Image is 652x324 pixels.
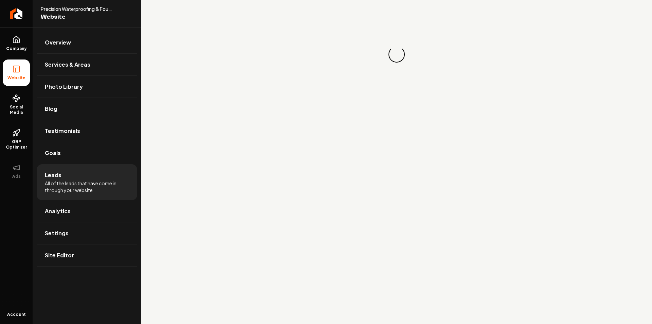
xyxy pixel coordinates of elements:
[45,149,61,157] span: Goals
[45,38,71,47] span: Overview
[3,46,30,51] span: Company
[45,229,69,237] span: Settings
[37,142,137,164] a: Goals
[45,171,61,179] span: Leads
[3,104,30,115] span: Social Media
[45,207,71,215] span: Analytics
[10,174,23,179] span: Ads
[7,312,26,317] span: Account
[37,244,137,266] a: Site Editor
[3,30,30,57] a: Company
[41,12,117,22] span: Website
[41,5,117,12] span: Precision Waterproofing & Foundation Repair
[45,61,90,69] span: Services & Areas
[37,76,137,98] a: Photo Library
[37,222,137,244] a: Settings
[45,180,129,193] span: All of the leads that have come in through your website.
[45,105,57,113] span: Blog
[45,83,83,91] span: Photo Library
[3,123,30,155] a: GBP Optimizer
[37,54,137,75] a: Services & Areas
[3,158,30,185] button: Ads
[3,139,30,150] span: GBP Optimizer
[388,46,405,63] div: Loading
[37,32,137,53] a: Overview
[45,251,74,259] span: Site Editor
[5,75,28,81] span: Website
[45,127,80,135] span: Testimonials
[37,120,137,142] a: Testimonials
[37,98,137,120] a: Blog
[37,200,137,222] a: Analytics
[10,8,23,19] img: Rebolt Logo
[3,89,30,121] a: Social Media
